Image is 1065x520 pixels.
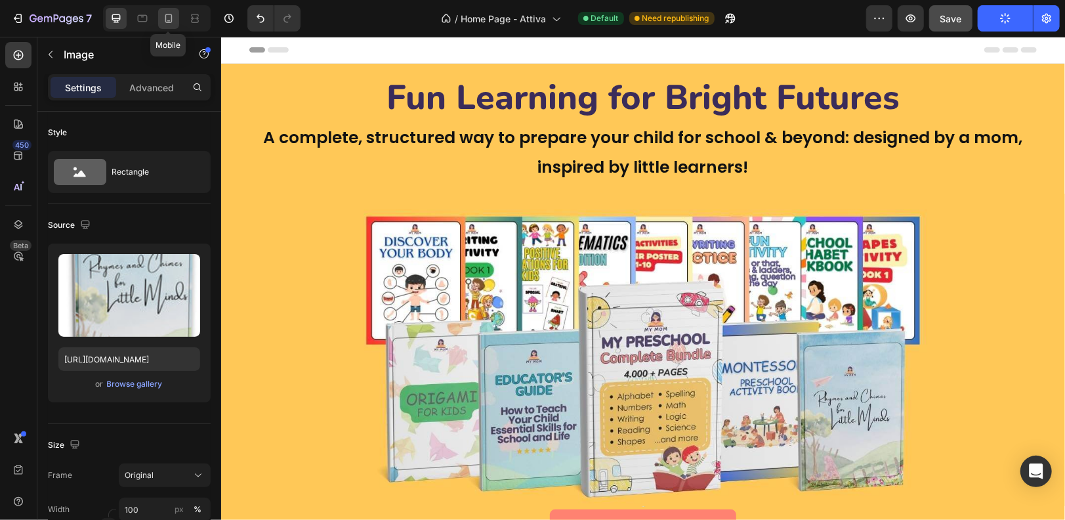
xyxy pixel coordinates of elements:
[48,469,72,481] label: Frame
[106,378,163,391] button: Browse gallery
[929,5,972,32] button: Save
[940,13,962,24] span: Save
[291,85,553,150] img: gempages_553213593995182904-cd436d62-8d22-4a0e-aacf-4819c102f037.png
[194,504,201,515] div: %
[642,12,709,24] span: Need republishing
[107,378,163,390] div: Browse gallery
[48,504,70,515] label: Width
[119,464,211,487] button: Original
[96,376,104,392] span: or
[221,37,1065,520] iframe: Design area
[48,437,83,454] div: Size
[86,11,92,26] p: 7
[461,12,547,26] span: Home Page - Attiva
[190,502,205,517] button: px
[48,127,67,139] div: Style
[10,240,31,251] div: Beta
[455,12,459,26] span: /
[12,140,31,150] div: 450
[65,81,102,95] p: Settings
[591,12,619,24] span: Default
[58,254,200,337] img: preview-image
[247,5,301,32] div: Undo/Redo
[125,469,154,481] span: Original
[1020,456,1052,487] div: Open Intercom Messenger
[112,157,192,187] div: Rectangle
[129,81,174,95] p: Advanced
[64,47,175,62] p: Image
[37,152,806,211] p: A complete, structured way to prepare your child for school & beyond: designed by a mom, inspired...
[171,502,187,517] button: %
[175,504,184,515] div: px
[58,347,200,371] input: https://example.com/image.jpg
[48,217,93,234] div: Source
[5,5,98,32] button: 7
